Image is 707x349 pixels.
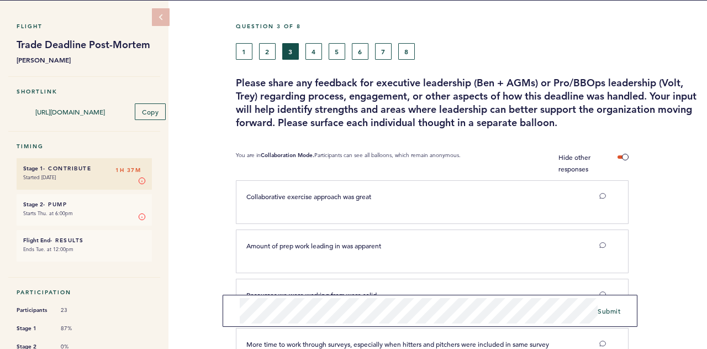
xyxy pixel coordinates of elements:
[17,143,152,150] h5: Timing
[17,38,152,51] h1: Trade Deadline Post-Mortem
[23,210,73,217] time: Starts Thu. at 6:00pm
[23,237,50,244] small: Flight End
[398,43,415,60] button: 8
[246,241,381,250] span: Amount of prep work leading in was apparent
[115,165,141,176] span: 1H 37M
[246,290,377,299] span: Resources we were working from were solid
[329,43,345,60] button: 5
[305,43,322,60] button: 4
[236,23,699,30] h5: Question 3 of 8
[23,237,145,244] h6: - Results
[23,201,145,208] h6: - Pump
[236,43,252,60] button: 1
[17,88,152,95] h5: Shortlink
[352,43,368,60] button: 6
[246,340,549,348] span: More time to work through surveys, especially when hitters and pitchers were included in same survey
[135,103,166,120] button: Copy
[598,306,620,315] span: Submit
[17,23,152,30] h5: Flight
[259,43,276,60] button: 2
[282,43,299,60] button: 3
[17,54,152,65] b: [PERSON_NAME]
[23,174,56,181] time: Started [DATE]
[142,107,159,116] span: Copy
[236,152,461,175] p: You are in Participants can see all balloons, which remain anonymous.
[236,76,699,129] h3: Please share any feedback for executive leadership (Ben + AGMs) or Pro/BBOps leadership (Volt, Tr...
[598,305,620,316] button: Submit
[17,323,50,334] span: Stage 1
[61,306,94,314] span: 23
[375,43,392,60] button: 7
[23,165,43,172] small: Stage 1
[23,165,145,172] h6: - Contribute
[23,201,43,208] small: Stage 2
[61,325,94,332] span: 87%
[558,153,590,173] span: Hide other responses
[17,289,152,296] h5: Participation
[261,152,314,159] b: Collaboration Mode.
[23,246,73,253] time: Ends Tue. at 12:00pm
[17,305,50,316] span: Participants
[246,192,371,201] span: Collaborative exercise approach was great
